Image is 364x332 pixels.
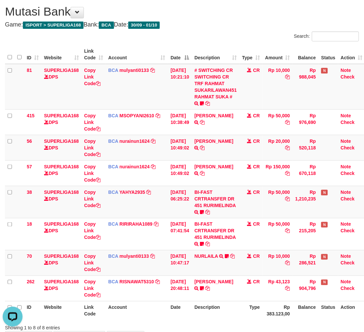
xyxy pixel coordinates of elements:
td: Rp 904,796 [293,276,319,301]
span: CR [253,138,260,144]
a: Copy Link Code [84,113,100,132]
th: Account [106,301,168,320]
a: RISNAWAT5310 [120,279,154,285]
td: Rp 50,000 [263,186,293,218]
span: 30/09 - 01/10 [128,22,160,29]
td: DPS [41,160,82,186]
a: MSOPYANI2610 [120,113,154,118]
a: Copy Rp 50,000 to clipboard [285,228,290,234]
span: CR [253,190,260,195]
td: Rp 520,118 [293,135,319,160]
th: Account: activate to sort column ascending [106,45,168,64]
a: mulyanti0133 [120,68,149,73]
span: 262 [27,279,34,285]
a: NURLAILA [195,254,218,259]
td: Rp 43,123 [263,276,293,301]
td: Rp 50,000 [263,109,293,135]
th: Status [319,301,338,320]
a: Copy BI-FAST CRTRANSFER DR 451 RURIMELINDA to clipboard [206,242,210,247]
th: Link Code: activate to sort column ascending [82,45,106,64]
th: Link Code [82,301,106,320]
a: SUPERLIGA168 [44,68,79,73]
span: CR [253,254,260,259]
a: SUPERLIGA168 [44,138,79,144]
a: Check [341,74,355,80]
h1: Mutasi Bank [5,5,359,18]
a: SUPERLIGA168 [44,222,79,227]
a: nurainun1624 [120,164,150,169]
a: Copy MSOPYANI2610 to clipboard [155,113,160,118]
span: 81 [27,68,32,73]
span: 415 [27,113,34,118]
span: BCA [108,68,118,73]
td: DPS [41,109,82,135]
span: BCA [108,222,118,227]
a: Copy NURLAILA to clipboard [230,254,235,259]
button: Open LiveChat chat widget [3,3,23,23]
a: Copy mulyanti0133 to clipboard [150,68,155,73]
a: Copy ADAM SANJAYA to clipboard [200,145,205,150]
span: Has Note [321,280,328,285]
a: Check [341,196,355,201]
td: Rp 988,045 [293,64,319,110]
td: [DATE] 10:38:49 [168,109,192,135]
a: mulyanti0133 [120,254,149,259]
td: DPS [41,276,82,301]
a: SUPERLIGA168 [44,164,79,169]
a: Copy YOSI EFENDI to clipboard [206,286,210,291]
a: Check [341,171,355,176]
a: Copy Rp 50,000 to clipboard [285,120,290,125]
h4: Game: Bank: Date: [5,22,359,28]
th: ID: activate to sort column ascending [24,45,41,64]
td: [DATE] 06:25:22 [168,186,192,218]
span: CR [253,68,260,73]
a: Note [341,68,351,73]
td: Rp 150,000 [263,160,293,186]
td: DPS [41,64,82,110]
div: Showing 1 to 8 of 8 entries [5,322,147,331]
a: Copy Link Code [84,254,100,272]
span: BCA [99,22,114,29]
td: [DATE] 07:41:54 [168,218,192,250]
span: BCA [108,113,118,118]
a: Check [341,260,355,266]
th: ID [24,301,41,320]
th: Website: activate to sort column ascending [41,45,82,64]
td: Rp 1,210,235 [293,186,319,218]
a: # SWITCHING CR SWITCHING CR TRF RAHMAT SUKARILAWAN451 RAHMAT SUKA # [195,68,237,99]
a: Check [341,228,355,234]
td: [DATE] 10:49:02 [168,160,192,186]
th: Description [192,301,240,320]
span: BCA [108,190,118,195]
td: [DATE] 10:21:10 [168,64,192,110]
td: Rp 215,205 [293,218,319,250]
td: [DATE] 10:47:17 [168,250,192,276]
a: Copy mulyanti0133 to clipboard [150,254,155,259]
input: Search: [312,31,359,41]
a: Note [341,254,351,259]
a: RIRIRAHA1089 [120,222,153,227]
td: DPS [41,186,82,218]
a: Copy Link Code [84,190,100,208]
a: [PERSON_NAME] [195,113,233,118]
a: Note [341,164,351,169]
span: CR [253,279,260,285]
span: CR [253,113,260,118]
a: SUPERLIGA168 [44,113,79,118]
a: Note [341,279,351,285]
th: Date: activate to sort column descending [168,45,192,64]
td: Rp 10,000 [263,64,293,110]
th: Rp 383.123,00 [263,301,293,320]
td: Rp 50,000 [263,218,293,250]
td: DPS [41,218,82,250]
span: 38 [27,190,32,195]
span: BCA [108,279,118,285]
span: ISPORT > SUPERLIGA168 [23,22,84,29]
span: Has Note [321,68,328,74]
a: Note [341,138,351,144]
td: BI-FAST CRTRANSFER DR 451 RURIMELINDA [192,218,240,250]
td: [DATE] 20:48:11 [168,276,192,301]
a: Copy YAHYA2935 to clipboard [147,190,151,195]
th: Description: activate to sort column ascending [192,45,240,64]
a: SUPERLIGA168 [44,279,79,285]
